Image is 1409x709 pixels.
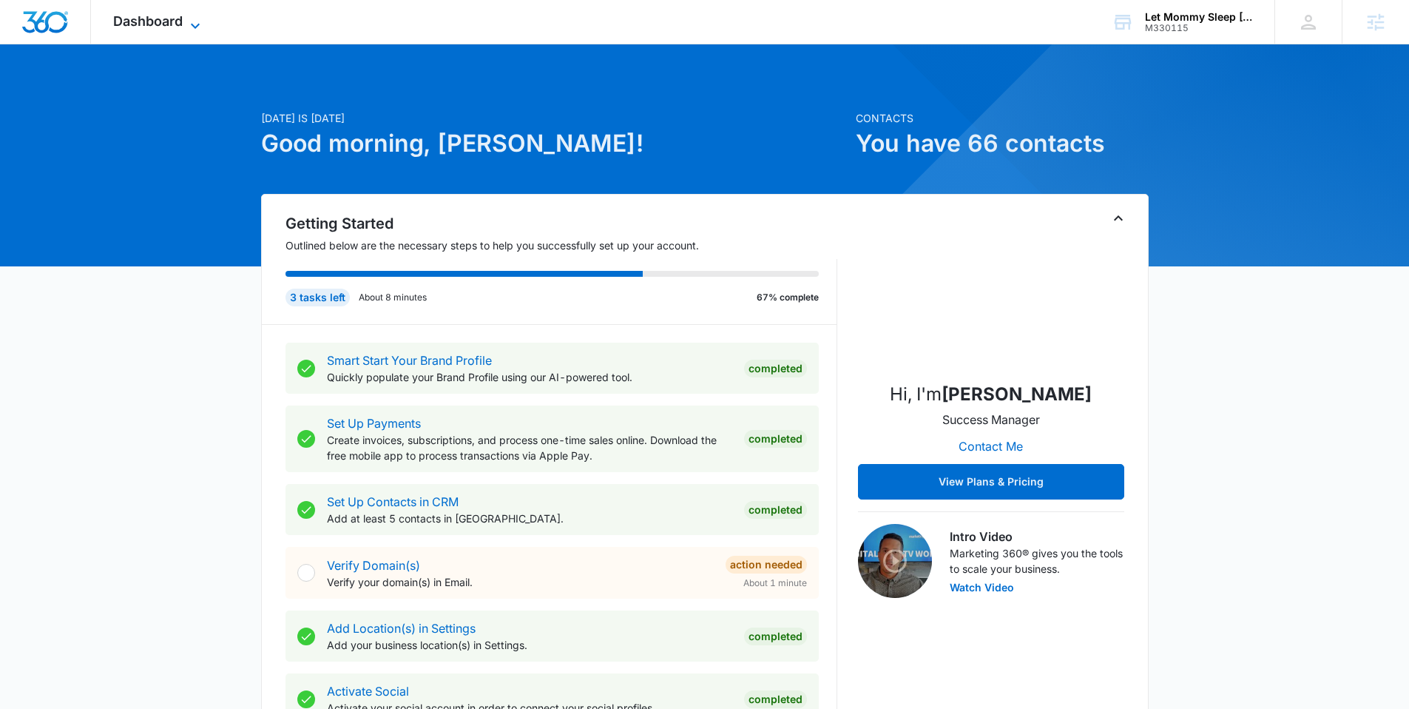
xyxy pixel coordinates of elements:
[327,511,732,526] p: Add at least 5 contacts in [GEOGRAPHIC_DATA].
[327,416,421,431] a: Set Up Payments
[942,383,1092,405] strong: [PERSON_NAME]
[327,494,459,509] a: Set Up Contacts in CRM
[327,369,732,385] p: Quickly populate your Brand Profile using our AI-powered tool.
[950,528,1124,545] h3: Intro Video
[858,464,1124,500] button: View Plans & Pricing
[856,126,1149,161] h1: You have 66 contacts
[113,13,183,29] span: Dashboard
[327,574,714,590] p: Verify your domain(s) in Email.
[163,87,249,97] div: Keywords by Traffic
[261,126,847,161] h1: Good morning, [PERSON_NAME]!
[950,582,1014,593] button: Watch Video
[327,621,476,636] a: Add Location(s) in Settings
[744,501,807,519] div: Completed
[327,353,492,368] a: Smart Start Your Brand Profile
[38,38,163,50] div: Domain: [DOMAIN_NAME]
[285,212,837,235] h2: Getting Started
[327,637,732,653] p: Add your business location(s) in Settings.
[757,291,819,304] p: 67% complete
[1145,11,1253,23] div: account name
[1145,23,1253,33] div: account id
[942,411,1040,429] p: Success Manager
[327,558,420,573] a: Verify Domain(s)
[285,289,350,306] div: 3 tasks left
[41,24,72,36] div: v 4.0.25
[944,429,1038,464] button: Contact Me
[24,38,36,50] img: website_grey.svg
[858,524,932,598] img: Intro Video
[744,430,807,448] div: Completed
[56,87,132,97] div: Domain Overview
[950,545,1124,577] p: Marketing 360® gives you the tools to scale your business.
[917,221,1065,369] img: Erin Reese
[856,110,1149,126] p: Contacts
[147,86,159,98] img: tab_keywords_by_traffic_grey.svg
[359,291,427,304] p: About 8 minutes
[285,238,837,253] p: Outlined below are the necessary steps to help you successfully set up your account.
[726,556,807,574] div: Action Needed
[744,690,807,708] div: Completed
[261,110,847,126] p: [DATE] is [DATE]
[890,381,1092,408] p: Hi, I'm
[24,24,36,36] img: logo_orange.svg
[1109,209,1127,227] button: Toggle Collapse
[743,577,807,590] span: About 1 minute
[327,684,409,699] a: Activate Social
[40,86,52,98] img: tab_domain_overview_orange.svg
[744,628,807,645] div: Completed
[327,432,732,463] p: Create invoices, subscriptions, and process one-time sales online. Download the free mobile app t...
[744,360,807,377] div: Completed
